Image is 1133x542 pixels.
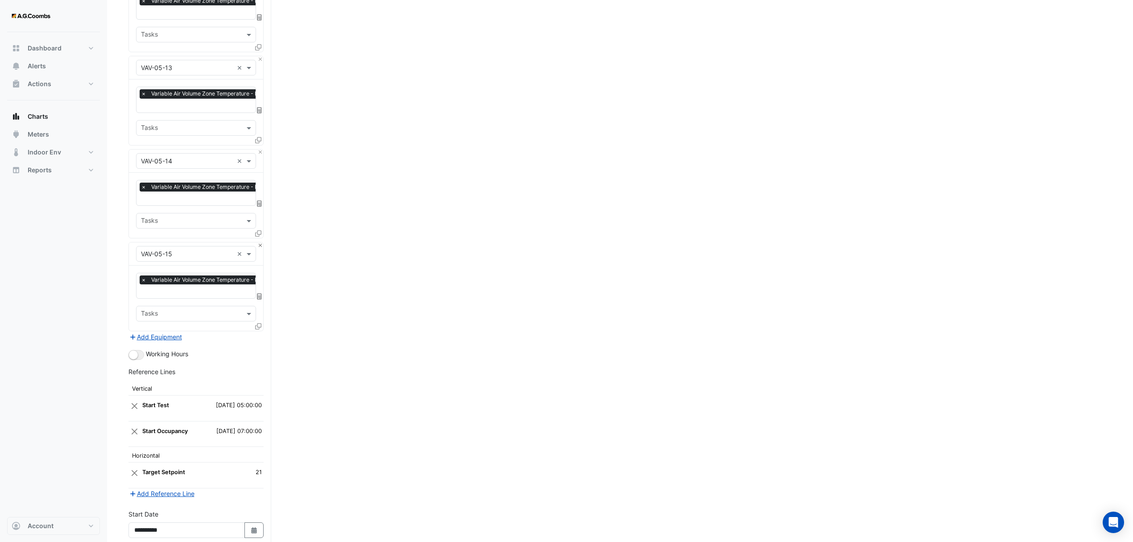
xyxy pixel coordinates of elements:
[12,62,21,71] app-icon: Alerts
[237,63,244,72] span: Clear
[142,469,185,475] strong: Target Setpoint
[1103,512,1124,533] div: Open Intercom Messenger
[149,183,306,192] span: Variable Air Volume Zone Temperature - L05, VAV-05-14-01
[28,148,61,157] span: Indoor Env
[130,397,139,414] button: Close
[142,402,169,409] strong: Start Test
[7,39,100,57] button: Dashboard
[141,463,242,488] td: Target Setpoint
[28,62,46,71] span: Alerts
[141,396,202,421] td: Start Test
[140,183,148,192] span: ×
[140,123,158,134] div: Tasks
[12,79,21,88] app-icon: Actions
[255,229,261,237] span: Clone Favourites and Tasks from this Equipment to other Equipment
[128,509,158,519] label: Start Date
[140,216,158,227] div: Tasks
[242,463,264,488] td: 21
[202,421,264,446] td: [DATE] 07:00:00
[28,166,52,175] span: Reports
[28,44,62,53] span: Dashboard
[256,13,264,21] span: Choose Function
[140,275,148,284] span: ×
[256,107,264,114] span: Choose Function
[256,292,264,300] span: Choose Function
[12,148,21,157] app-icon: Indoor Env
[140,89,148,98] span: ×
[11,7,51,25] img: Company Logo
[128,447,264,463] th: Horizontal
[28,112,48,121] span: Charts
[257,242,263,248] button: Close
[237,249,244,258] span: Clear
[149,89,306,98] span: Variable Air Volume Zone Temperature - L05, VAV-05-13-01
[130,423,139,440] button: Close
[250,526,258,534] fa-icon: Select Date
[128,488,195,499] button: Add Reference Line
[12,112,21,121] app-icon: Charts
[257,150,263,155] button: Close
[141,421,202,446] td: Start Occupancy
[128,380,264,396] th: Vertical
[28,130,49,139] span: Meters
[202,396,264,421] td: [DATE] 05:00:00
[128,332,182,342] button: Add Equipment
[255,322,261,330] span: Clone Favourites and Tasks from this Equipment to other Equipment
[12,166,21,175] app-icon: Reports
[255,137,261,144] span: Clone Favourites and Tasks from this Equipment to other Equipment
[255,43,261,51] span: Clone Favourites and Tasks from this Equipment to other Equipment
[128,367,175,376] label: Reference Lines
[7,143,100,161] button: Indoor Env
[149,275,306,284] span: Variable Air Volume Zone Temperature - L05, VAV-05-15-01
[7,57,100,75] button: Alerts
[7,108,100,125] button: Charts
[7,125,100,143] button: Meters
[28,79,51,88] span: Actions
[256,200,264,207] span: Choose Function
[7,75,100,93] button: Actions
[142,428,188,434] strong: Start Occupancy
[130,464,139,481] button: Close
[7,517,100,535] button: Account
[28,521,54,530] span: Account
[146,350,188,358] span: Working Hours
[257,56,263,62] button: Close
[12,44,21,53] app-icon: Dashboard
[140,309,158,320] div: Tasks
[12,130,21,139] app-icon: Meters
[140,29,158,41] div: Tasks
[7,161,100,179] button: Reports
[237,156,244,166] span: Clear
